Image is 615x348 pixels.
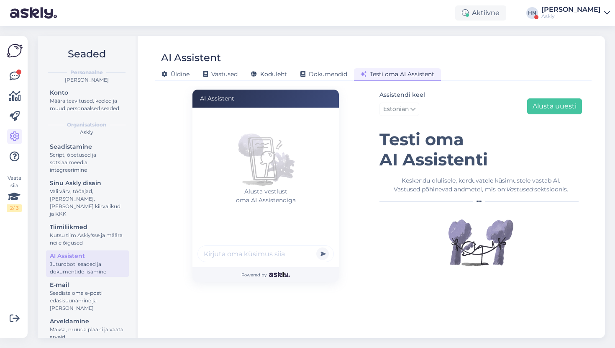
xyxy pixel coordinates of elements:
[46,316,129,342] a: ArveldamineMaksa, muuda plaani ja vaata arveid
[44,76,129,84] div: [PERSON_NAME]
[161,50,221,66] div: AI Assistent
[44,46,129,62] h2: Seaded
[541,13,601,20] div: Askly
[50,151,125,174] div: Script, õpetused ja sotsiaalmeedia integreerimine
[192,90,339,108] div: AI Assistent
[50,188,125,218] div: Vali värv, tööajad, [PERSON_NAME], [PERSON_NAME] kiirvalikud ja KKK
[44,129,129,136] div: Askly
[7,43,23,59] img: Askly Logo
[197,245,334,262] input: Kirjuta oma küsimus siia
[361,70,434,78] span: Testi oma AI Assistent
[527,98,582,114] button: Alusta uuesti
[241,272,290,278] span: Powered by
[46,222,129,248] a: TiimiliikmedKutsu tiim Askly'sse ja määra neile õigused
[50,88,125,97] div: Konto
[70,69,103,76] b: Personaalne
[46,279,129,313] a: E-mailSeadista oma e-posti edasisuunamine ja [PERSON_NAME]
[541,6,601,13] div: [PERSON_NAME]
[379,103,419,116] a: Estonian
[7,174,22,212] div: Vaata siia
[50,142,125,151] div: Seadistamine
[505,186,534,193] i: 'Vastused'
[232,120,299,187] img: No chats
[50,223,125,232] div: Tiimiliikmed
[50,281,125,289] div: E-mail
[50,326,125,341] div: Maksa, muuda plaani ja vaata arveid
[7,204,22,212] div: 2 / 3
[50,179,125,188] div: Sinu Askly disain
[46,250,129,277] a: AI AssistentJuturoboti seaded ja dokumentide lisamine
[203,70,238,78] span: Vastused
[50,232,125,247] div: Kutsu tiim Askly'sse ja määra neile õigused
[46,87,129,113] a: KontoMäära teavitused, keeled ja muud personaalsed seaded
[197,187,334,205] p: Alusta vestlust oma AI Assistendiga
[67,121,106,129] b: Organisatsioon
[46,141,129,175] a: SeadistamineScript, õpetused ja sotsiaalmeedia integreerimine
[541,6,610,20] a: [PERSON_NAME]Askly
[379,129,582,170] h1: Testi oma AI Assistenti
[46,178,129,219] a: Sinu Askly disainVali värv, tööajad, [PERSON_NAME], [PERSON_NAME] kiirvalikud ja KKK
[300,70,347,78] span: Dokumendid
[447,209,514,276] img: Illustration
[161,70,190,78] span: Üldine
[455,5,506,21] div: Aktiivne
[383,105,409,114] span: Estonian
[50,289,125,312] div: Seadista oma e-posti edasisuunamine ja [PERSON_NAME]
[50,317,125,326] div: Arveldamine
[526,7,538,19] div: HN
[50,97,125,112] div: Määra teavitused, keeled ja muud personaalsed seaded
[269,272,290,277] img: Askly
[379,176,582,194] div: Keskendu olulisele, korduvatele küsimustele vastab AI. Vastused põhinevad andmetel, mis on sektsi...
[50,260,125,276] div: Juturoboti seaded ja dokumentide lisamine
[379,90,425,99] label: Assistendi keel
[251,70,287,78] span: Koduleht
[50,252,125,260] div: AI Assistent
